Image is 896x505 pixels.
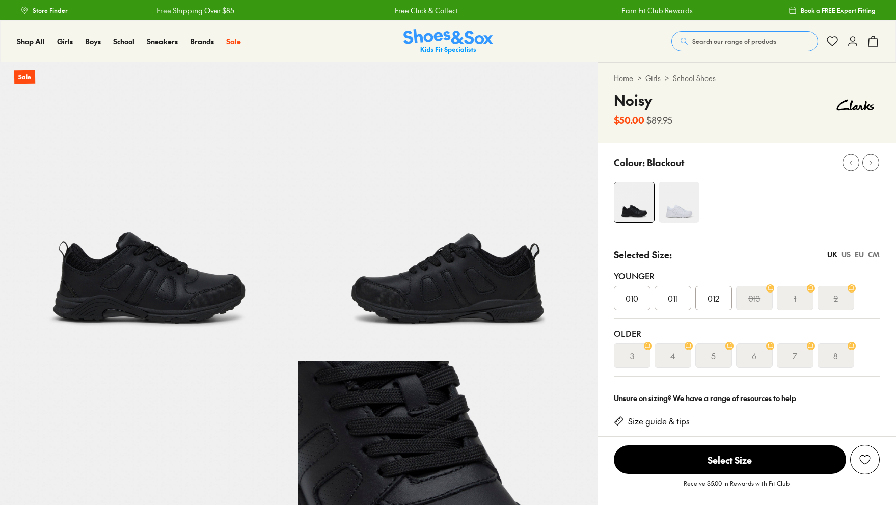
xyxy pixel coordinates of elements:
[403,29,493,54] img: SNS_Logo_Responsive.svg
[801,6,876,15] span: Book a FREE Expert Fitting
[614,113,644,127] b: $50.00
[614,73,633,84] a: Home
[113,36,134,47] a: School
[403,29,493,54] a: Shoes & Sox
[794,292,796,304] s: 1
[614,445,846,474] button: Select Size
[692,37,776,46] span: Search our range of products
[841,249,851,260] div: US
[298,62,597,361] img: 5-475033_1
[57,36,73,46] span: Girls
[17,36,45,46] span: Shop All
[190,36,214,46] span: Brands
[628,416,690,427] a: Size guide & tips
[147,36,178,46] span: Sneakers
[85,36,101,47] a: Boys
[659,182,699,223] img: 4-475030_1
[614,155,645,169] p: Colour:
[226,36,241,47] a: Sale
[147,36,178,47] a: Sneakers
[33,6,68,15] span: Store Finder
[671,31,818,51] button: Search our range of products
[668,292,678,304] span: 011
[14,70,35,84] p: Sale
[670,350,675,362] s: 4
[614,182,654,222] img: 4-475031_1
[647,155,684,169] p: Blackout
[626,292,638,304] span: 010
[614,393,880,404] div: Unsure on sizing? We have a range of resources to help
[645,73,661,84] a: Girls
[394,5,457,16] a: Free Click & Collect
[57,36,73,47] a: Girls
[17,36,45,47] a: Shop All
[855,249,864,260] div: EU
[711,350,716,362] s: 5
[190,36,214,47] a: Brands
[684,479,790,497] p: Receive $5.00 in Rewards with Fit Club
[20,1,68,19] a: Store Finder
[831,90,880,120] img: Vendor logo
[748,292,760,304] s: 013
[226,36,241,46] span: Sale
[868,249,880,260] div: CM
[630,350,634,362] s: 3
[614,90,672,111] h4: Noisy
[827,249,837,260] div: UK
[646,113,672,127] s: $89.95
[673,73,716,84] a: School Shoes
[113,36,134,46] span: School
[614,270,880,282] div: Younger
[834,292,838,304] s: 2
[793,350,797,362] s: 7
[614,327,880,339] div: Older
[156,5,234,16] a: Free Shipping Over $85
[614,73,880,84] div: > >
[752,350,756,362] s: 6
[833,350,838,362] s: 8
[614,248,672,261] p: Selected Size:
[621,5,692,16] a: Earn Fit Club Rewards
[850,445,880,474] button: Add to Wishlist
[708,292,719,304] span: 012
[85,36,101,46] span: Boys
[789,1,876,19] a: Book a FREE Expert Fitting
